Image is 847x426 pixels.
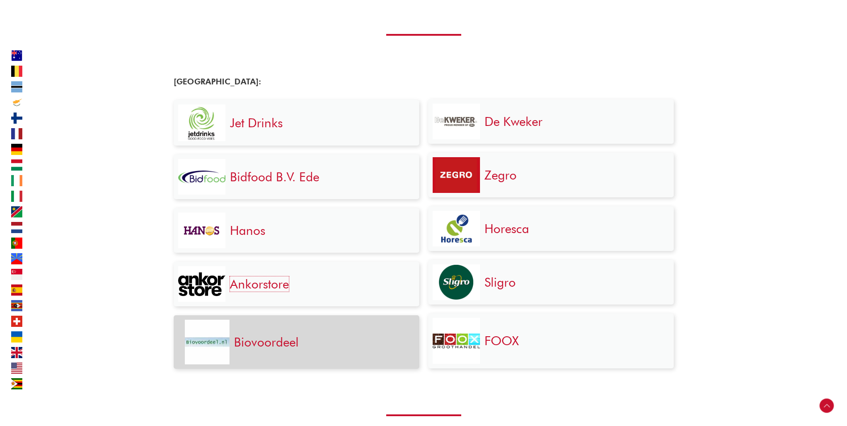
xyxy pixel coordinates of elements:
[230,223,265,238] a: Hanos
[230,115,283,130] a: Jet Drinks
[484,221,529,236] a: Horesca
[484,114,542,129] a: De Kweker
[230,276,289,292] a: Ankorstore
[484,275,516,290] a: Sligro
[174,77,419,87] h4: [GEOGRAPHIC_DATA]:
[484,333,519,348] a: FOOX
[484,167,517,183] a: Zegro
[230,169,319,184] a: Bidfood B.V. Ede
[234,334,299,350] a: Biovoordeel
